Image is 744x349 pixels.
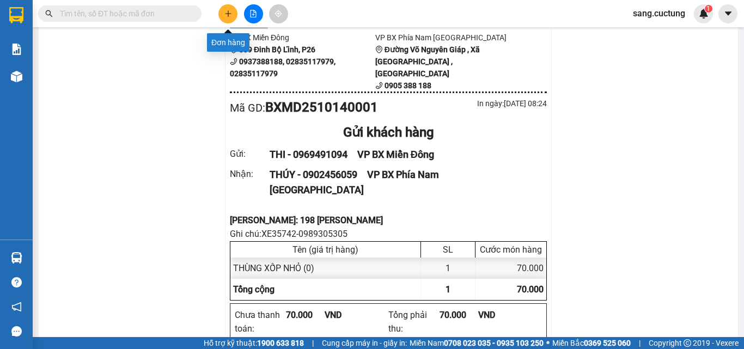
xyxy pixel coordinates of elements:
span: copyright [684,339,691,347]
span: 70.000 [517,284,544,295]
span: Miền Bắc [552,337,631,349]
sup: 1 [705,5,712,13]
li: VP BX Phía Nam [GEOGRAPHIC_DATA] [375,32,521,44]
div: VND [478,308,517,322]
span: | [639,337,641,349]
div: In ngày: [DATE] 08:24 [388,97,547,109]
li: VP BX Miền Đông [5,46,75,58]
span: caret-down [723,9,733,19]
span: 1 [706,5,710,13]
span: Mã GD : [230,101,265,114]
img: icon-new-feature [699,9,709,19]
div: 70.000 [286,308,325,322]
button: plus [218,4,237,23]
img: logo-vxr [9,7,23,23]
button: caret-down [718,4,737,23]
span: sang.cuctung [624,7,694,20]
div: THI - 0969491094 VP BX Miền Đông [270,147,534,162]
span: plus [224,10,232,17]
div: Gửi khách hàng [230,123,547,143]
div: [PERSON_NAME]: 198 [PERSON_NAME] [230,213,547,227]
div: Chưa thanh toán : [235,308,286,335]
span: | [312,337,314,349]
b: 339 Đinh Bộ Lĩnh, P26 [5,60,57,81]
span: Cung cấp máy in - giấy in: [322,337,407,349]
img: warehouse-icon [11,71,22,82]
b: Đường Võ Nguyên Giáp , Xã [GEOGRAPHIC_DATA] , [GEOGRAPHIC_DATA] [375,45,480,78]
span: search [45,10,53,17]
div: Ghi chú: XE35742-0989305305 [230,227,547,241]
span: phone [375,82,383,89]
div: Đơn hàng [207,33,249,52]
span: THÙNG XỐP NHỎ (0) [233,263,314,273]
span: 1 [446,284,450,295]
strong: 1900 633 818 [257,339,304,347]
b: 0937388188, 02835117979, 02835117979 [230,57,336,78]
b: 339 Đinh Bộ Lĩnh, P26 [239,45,315,54]
span: notification [11,302,22,312]
div: Tên (giá trị hàng) [233,244,418,255]
strong: 0708 023 035 - 0935 103 250 [444,339,544,347]
strong: 0369 525 060 [584,339,631,347]
div: Nhận : [230,167,270,181]
span: file-add [249,10,257,17]
li: VP BX Phía Nam [GEOGRAPHIC_DATA] [75,46,145,82]
div: Gửi : [230,147,270,161]
img: warehouse-icon [11,252,22,264]
span: Hỗ trợ kỹ thuật: [204,337,304,349]
div: THÚY - 0902456059 VP BX Phía Nam [GEOGRAPHIC_DATA] [270,167,534,198]
span: phone [230,58,237,65]
span: Tổng cộng [233,284,275,295]
button: file-add [244,4,263,23]
span: message [11,326,22,336]
span: question-circle [11,277,22,287]
div: SL [424,244,472,255]
span: environment [375,46,383,53]
div: Cước món hàng [478,244,544,255]
b: BXMD2510140001 [265,100,378,115]
b: 0905 388 188 [385,81,431,90]
span: environment [5,60,13,68]
div: 1 [421,258,475,279]
span: ⚪️ [546,341,550,345]
input: Tìm tên, số ĐT hoặc mã đơn [60,8,188,20]
li: VP BX Miền Đông [230,32,375,44]
span: aim [275,10,282,17]
div: 70.000 [440,308,478,322]
button: aim [269,4,288,23]
img: solution-icon [11,44,22,55]
div: VND [325,308,363,322]
div: Tổng phải thu : [388,308,440,335]
span: Miền Nam [410,337,544,349]
li: Cúc Tùng [5,5,158,26]
div: 70.000 [475,258,546,279]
